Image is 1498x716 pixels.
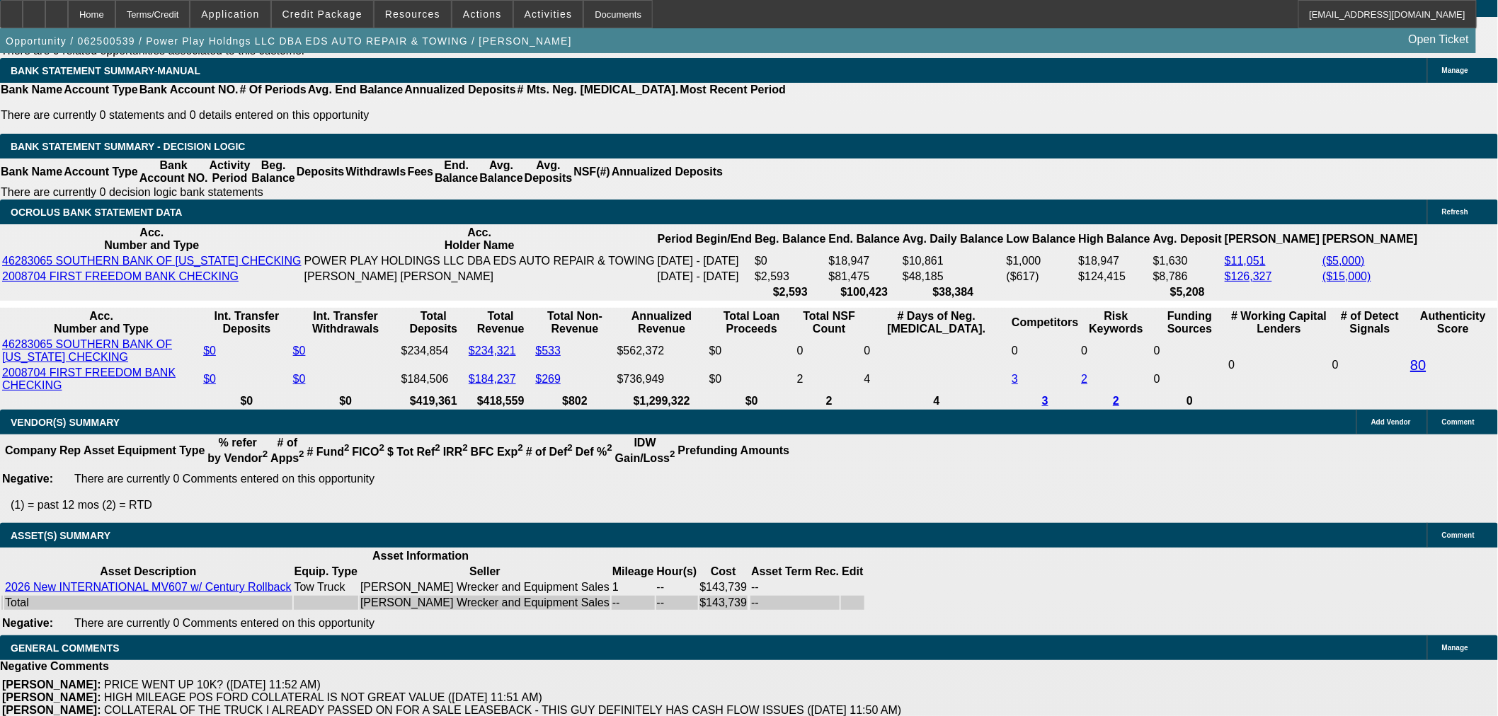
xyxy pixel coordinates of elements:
td: $124,415 [1078,270,1151,284]
b: Hour(s) [657,565,697,577]
th: 0 [1153,394,1227,408]
td: -- [656,580,698,594]
th: $2,593 [754,285,826,299]
b: % refer by Vendor [207,437,268,464]
b: Seller [469,565,501,577]
a: ($5,000) [1322,255,1365,267]
b: # of Def [526,446,573,458]
div: $736,949 [617,373,707,386]
th: Acc. Number and Type [1,309,201,336]
b: IRR [443,446,468,458]
span: Activities [525,8,573,20]
a: 2008704 FIRST FREEDOM BANK CHECKING [2,270,239,282]
span: 0 [1229,359,1235,371]
th: $418,559 [468,394,533,408]
sup: 2 [344,443,349,454]
b: Negative: [2,473,53,485]
span: PRICE WENT UP 10K? ([DATE] 11:52 AM) [104,679,321,691]
td: 0 [1153,337,1227,364]
th: Total Loan Proceeds [709,309,795,336]
td: $143,739 [699,596,748,610]
b: Asset Description [100,565,196,577]
td: $234,854 [401,337,467,364]
th: Period Begin/End [657,226,753,253]
b: # of Apps [270,437,304,464]
th: Account Type [63,83,139,97]
span: Manage [1442,644,1468,652]
th: Risk Keywords [1081,309,1152,336]
th: Competitors [1011,309,1079,336]
th: $419,361 [401,394,467,408]
b: Rep [59,444,81,456]
div: Total [5,596,292,609]
th: Annualized Deposits [611,158,724,185]
span: ASSET(S) SUMMARY [11,530,110,541]
button: Resources [374,1,451,28]
span: Actions [463,8,502,20]
span: Opportunity / 062500539 / Power Play Holdngs LLC DBA EDS AUTO REPAIR & TOWING / [PERSON_NAME] [6,35,572,47]
th: Asset Term Recommendation [750,565,840,579]
sup: 2 [670,449,675,460]
td: 0 [1332,337,1408,393]
th: Account Type [63,158,139,185]
button: Activities [514,1,583,28]
sup: 2 [263,449,268,460]
th: Total Deposits [401,309,467,336]
td: $18,947 [1078,254,1151,268]
td: -- [656,596,698,610]
td: $0 [754,254,826,268]
span: COLLATERAL OF THE TRUCK I ALREADY PASSED ON FOR A SALE LEASEBACK - THIS GUY DEFINITELY HAS CASH F... [104,704,902,716]
a: 2008704 FIRST FREEDOM BANK CHECKING [2,366,176,391]
b: Mileage [612,565,654,577]
td: $81,475 [828,270,900,284]
sup: 2 [435,443,440,454]
a: 3 [1012,373,1018,385]
p: There are currently 0 statements and 0 details entered on this opportunity [1,109,786,122]
th: Avg. Deposits [524,158,573,185]
b: Asset Equipment Type [84,444,205,456]
td: [PERSON_NAME] Wrecker and Equipment Sales [360,580,610,594]
b: IDW Gain/Loss [615,437,675,464]
th: Annualized Revenue [617,309,707,336]
a: 80 [1410,357,1426,373]
th: Edit [841,565,864,579]
a: $0 [203,373,216,385]
button: Application [190,1,270,28]
span: Bank Statement Summary - Decision Logic [11,141,246,152]
th: $38,384 [902,285,1005,299]
th: # Days of Neg. [MEDICAL_DATA]. [864,309,1010,336]
th: $1,299,322 [617,394,707,408]
span: Manage [1442,67,1468,74]
td: $0 [709,337,795,364]
td: 0 [864,337,1010,364]
span: Resources [385,8,440,20]
sup: 2 [299,449,304,460]
td: $10,861 [902,254,1005,268]
b: Asset Information [372,550,469,562]
span: Application [201,8,259,20]
span: GENERAL COMMENTS [11,642,120,654]
th: NSF(#) [573,158,611,185]
a: 2026 New INTERNATIONAL MV607 w/ Century Rollback [5,581,292,593]
th: Equip. Type [294,565,358,579]
b: [PERSON_NAME]: [2,679,101,691]
th: Int. Transfer Withdrawals [292,309,399,336]
a: ($15,000) [1322,270,1371,282]
th: # Mts. Neg. [MEDICAL_DATA]. [517,83,680,97]
sup: 2 [568,443,573,454]
td: $8,786 [1153,270,1223,284]
sup: 2 [462,443,467,454]
th: Fees [407,158,434,185]
th: # of Detect Signals [1332,309,1408,336]
td: $184,506 [401,366,467,393]
th: $0 [709,394,795,408]
th: Acc. Number and Type [1,226,302,253]
th: Authenticity Score [1410,309,1497,336]
td: POWER PLAY HOLDINGS LLC DBA EDS AUTO REPAIR & TOWING [304,254,656,268]
a: $0 [293,373,306,385]
td: $48,185 [902,270,1005,284]
b: [PERSON_NAME]: [2,691,101,703]
span: Comment [1442,531,1475,539]
a: 2 [1082,373,1088,385]
b: $ Tot Ref [387,446,440,458]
